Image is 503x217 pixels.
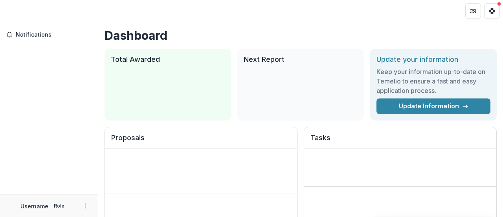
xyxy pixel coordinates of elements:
h2: Tasks [310,134,490,148]
button: Notifications [3,28,95,41]
span: Notifications [16,32,92,38]
h3: Keep your information up-to-date on Temelio to ensure a fast and easy application process. [376,67,490,95]
p: Username [20,202,48,210]
a: Update Information [376,98,490,114]
h2: Next Report [244,55,358,64]
h2: Update your information [376,55,490,64]
h2: Total Awarded [111,55,225,64]
h2: Proposals [111,134,291,148]
button: Get Help [484,3,500,19]
button: Partners [465,3,481,19]
h1: Dashboard [105,28,497,43]
button: More [81,201,90,211]
p: Role [51,202,67,210]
